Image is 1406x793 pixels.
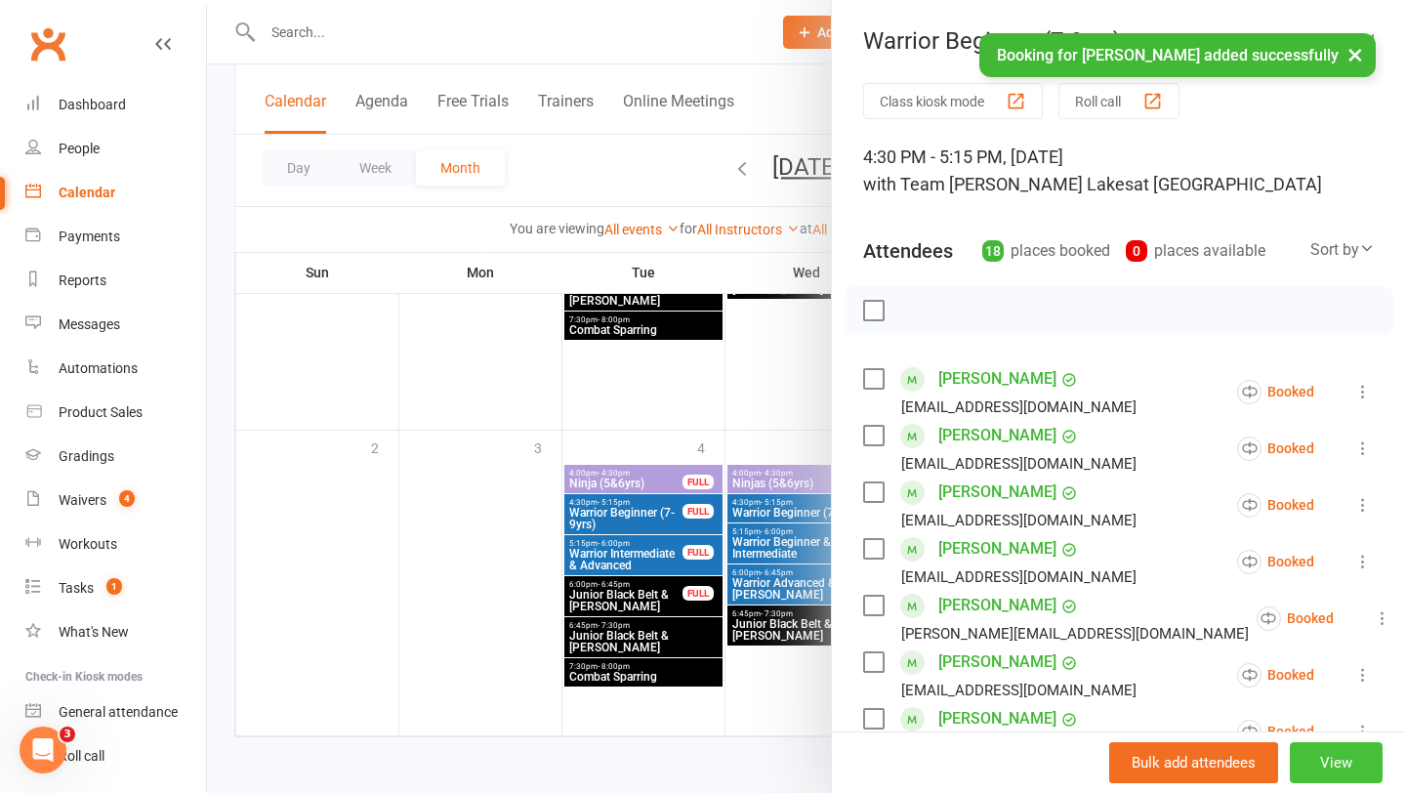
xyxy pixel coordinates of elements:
[1237,380,1314,404] div: Booked
[25,391,206,435] a: Product Sales
[20,727,66,773] iframe: Intercom live chat
[1134,174,1322,194] span: at [GEOGRAPHIC_DATA]
[938,477,1056,508] a: [PERSON_NAME]
[982,240,1004,262] div: 18
[23,20,72,68] a: Clubworx
[938,363,1056,395] a: [PERSON_NAME]
[106,578,122,595] span: 1
[979,33,1376,77] div: Booking for [PERSON_NAME] added successfully
[1257,606,1334,631] div: Booked
[1310,237,1375,263] div: Sort by
[59,536,117,552] div: Workouts
[1237,493,1314,518] div: Booked
[25,171,206,215] a: Calendar
[59,360,138,376] div: Automations
[863,144,1375,198] div: 4:30 PM - 5:15 PM, [DATE]
[863,83,1043,119] button: Class kiosk mode
[59,141,100,156] div: People
[901,678,1137,703] div: [EMAIL_ADDRESS][DOMAIN_NAME]
[25,303,206,347] a: Messages
[1058,83,1179,119] button: Roll call
[938,647,1056,678] a: [PERSON_NAME]
[1126,240,1147,262] div: 0
[901,451,1137,477] div: [EMAIL_ADDRESS][DOMAIN_NAME]
[59,704,178,720] div: General attendance
[25,690,206,734] a: General attendance kiosk mode
[59,448,114,464] div: Gradings
[25,347,206,391] a: Automations
[59,624,129,640] div: What's New
[1290,742,1383,783] button: View
[938,533,1056,564] a: [PERSON_NAME]
[901,564,1137,590] div: [EMAIL_ADDRESS][DOMAIN_NAME]
[59,316,120,332] div: Messages
[25,610,206,654] a: What's New
[938,420,1056,451] a: [PERSON_NAME]
[25,83,206,127] a: Dashboard
[863,237,953,265] div: Attendees
[1109,742,1278,783] button: Bulk add attendees
[863,174,1134,194] span: with Team [PERSON_NAME] Lakes
[59,272,106,288] div: Reports
[25,566,206,610] a: Tasks 1
[25,259,206,303] a: Reports
[25,127,206,171] a: People
[1237,720,1314,744] div: Booked
[1338,33,1373,75] button: ×
[59,580,94,596] div: Tasks
[1237,663,1314,688] div: Booked
[901,395,1137,420] div: [EMAIL_ADDRESS][DOMAIN_NAME]
[1237,550,1314,574] div: Booked
[60,727,75,742] span: 3
[25,435,206,479] a: Gradings
[1237,437,1314,461] div: Booked
[982,237,1110,265] div: places booked
[59,229,120,244] div: Payments
[938,703,1056,734] a: [PERSON_NAME]
[59,185,115,200] div: Calendar
[25,522,206,566] a: Workouts
[25,734,206,778] a: Roll call
[832,27,1406,55] div: Warrior Beginner (7-9yrs)
[938,590,1056,621] a: [PERSON_NAME]
[901,621,1249,647] div: [PERSON_NAME][EMAIL_ADDRESS][DOMAIN_NAME]
[59,404,143,420] div: Product Sales
[59,748,104,764] div: Roll call
[59,492,106,508] div: Waivers
[25,479,206,522] a: Waivers 4
[59,97,126,112] div: Dashboard
[25,215,206,259] a: Payments
[119,490,135,507] span: 4
[1126,237,1265,265] div: places available
[901,508,1137,533] div: [EMAIL_ADDRESS][DOMAIN_NAME]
